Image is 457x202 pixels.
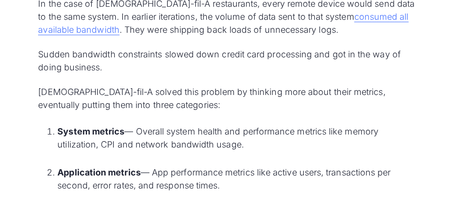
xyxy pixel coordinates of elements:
li: — Overall system health and performance metrics like memory utilization, CPI and network bandwidt... [57,125,418,164]
a: consumed all available bandwidth [38,12,408,35]
p: [DEMOGRAPHIC_DATA]-fil-A solved this problem by thinking more about their metrics, eventually put... [38,85,418,111]
strong: Application metrics [57,167,141,177]
strong: System metrics [57,126,124,136]
p: Sudden bandwidth constraints slowed down credit card processing and got in the way of doing busin... [38,48,418,74]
